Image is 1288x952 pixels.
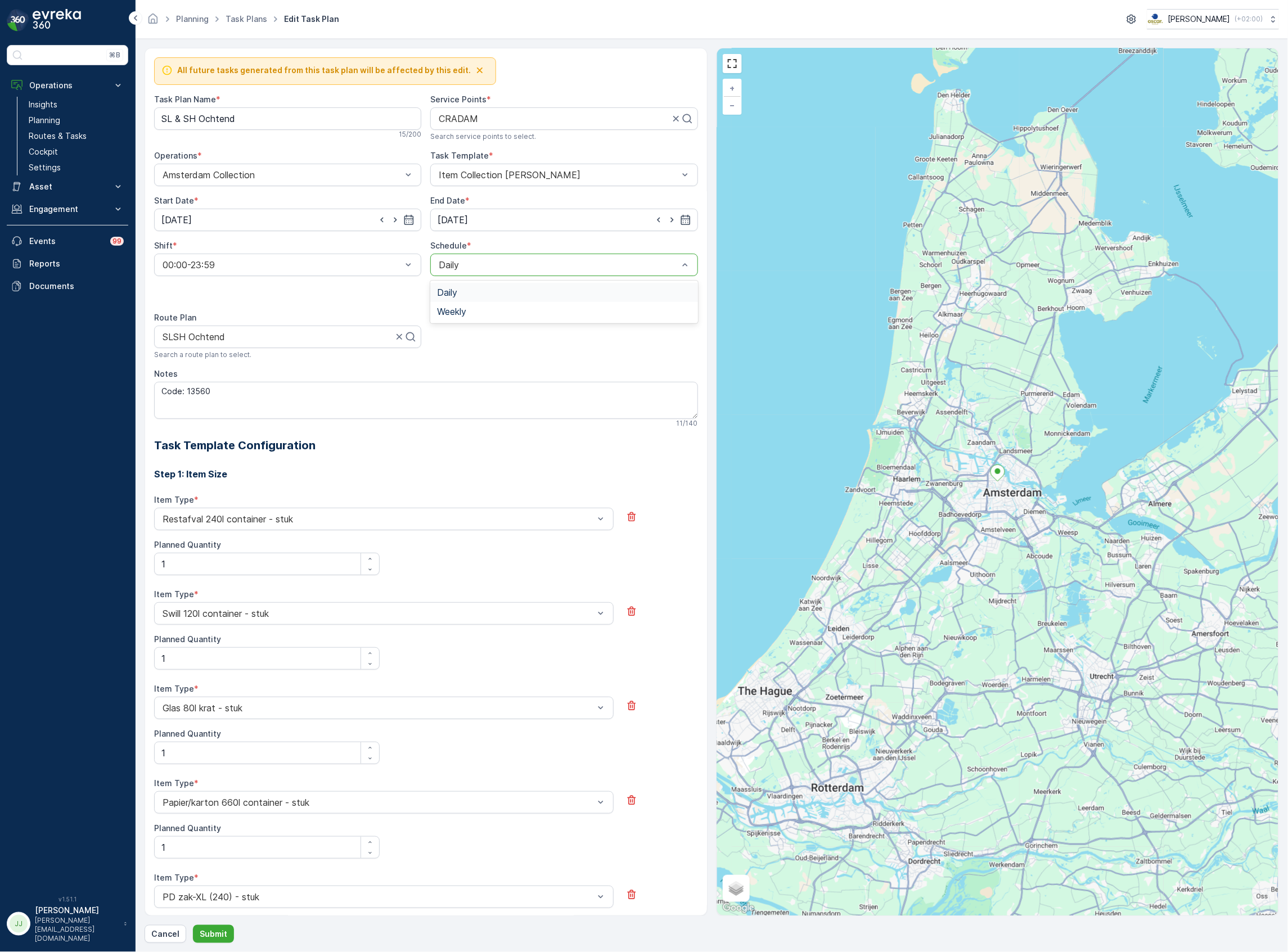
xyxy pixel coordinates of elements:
p: Submit [200,928,227,940]
button: JJ[PERSON_NAME][PERSON_NAME][EMAIL_ADDRESS][DOMAIN_NAME] [7,905,128,943]
a: View Fullscreen [724,55,741,72]
p: [PERSON_NAME][EMAIL_ADDRESS][DOMAIN_NAME] [35,916,118,943]
p: ( +02:00 ) [1235,15,1263,24]
button: Operations [7,74,128,97]
div: JJ [10,915,28,933]
label: Planned Quantity [154,540,221,549]
h2: Task Template Configuration [154,437,698,454]
p: 11 / 140 [677,419,698,428]
label: Item Type [154,778,194,788]
p: [PERSON_NAME] [1168,13,1231,25]
p: Settings [29,162,61,173]
label: Planned Quantity [154,634,221,644]
p: 99 [112,237,121,246]
h3: Step 1: Item Size [154,467,698,481]
label: Item Type [154,495,194,504]
a: Insights [24,97,128,112]
span: v 1.51.1 [7,896,128,903]
a: Planning [24,112,128,128]
a: Reports [7,252,128,275]
img: logo_dark-DEwI_e13.png [33,9,81,31]
label: Planned Quantity [154,729,221,738]
label: Operations [154,151,197,160]
span: Search service points to select. [430,132,536,141]
p: 15 / 200 [399,130,421,139]
p: Asset [29,181,106,192]
button: Engagement [7,198,128,220]
label: Service Points [430,94,487,104]
label: Item Type [154,589,194,599]
a: Planning [176,14,209,24]
span: All future tasks generated from this task plan will be affected by this edit. [177,65,471,76]
label: Task Template [430,151,489,160]
input: dd/mm/yyyy [430,209,697,231]
span: − [729,100,735,110]
label: Start Date [154,196,194,205]
p: [PERSON_NAME] [35,905,118,916]
a: Cockpit [24,144,128,160]
span: Weekly [437,306,466,317]
label: Shift [154,241,173,250]
a: Zoom Out [724,97,741,114]
p: Documents [29,281,124,292]
a: Documents [7,275,128,297]
span: Daily [437,287,457,297]
p: Engagement [29,204,106,215]
span: Search a route plan to select. [154,350,251,359]
a: Task Plans [226,14,267,24]
span: Edit Task Plan [282,13,341,25]
button: [PERSON_NAME](+02:00) [1147,9,1279,29]
a: Layers [724,876,749,901]
p: Operations [29,80,106,91]
label: Planned Quantity [154,823,221,833]
p: Insights [29,99,57,110]
button: Submit [193,925,234,943]
button: Cancel [145,925,186,943]
p: Cockpit [29,146,58,157]
p: Routes & Tasks [29,130,87,142]
p: Reports [29,258,124,269]
p: Events [29,236,103,247]
span: + [730,83,735,93]
a: Settings [24,160,128,175]
label: End Date [430,196,465,205]
a: Events99 [7,230,128,252]
a: Routes & Tasks [24,128,128,144]
label: Item Type [154,684,194,693]
a: Homepage [147,17,159,26]
p: Cancel [151,928,179,940]
textarea: Code: 13560 [154,382,698,419]
p: Planning [29,115,60,126]
p: ⌘B [109,51,120,60]
label: Notes [154,369,178,378]
label: Item Type [154,873,194,882]
label: Route Plan [154,313,196,322]
a: Zoom In [724,80,741,97]
input: dd/mm/yyyy [154,209,421,231]
button: Asset [7,175,128,198]
a: Open this area in Google Maps (opens a new window) [720,901,757,915]
img: logo [7,9,29,31]
label: Task Plan Name [154,94,216,104]
img: basis-logo_rgb2x.png [1147,13,1164,25]
label: Schedule [430,241,467,250]
img: Google [720,901,757,915]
